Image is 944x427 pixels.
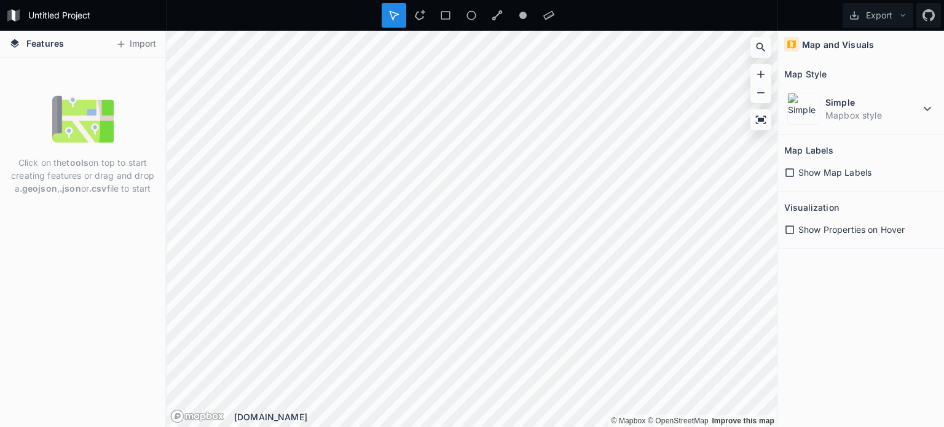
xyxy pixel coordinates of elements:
[611,417,645,425] a: Mapbox
[798,166,871,179] span: Show Map Labels
[648,417,709,425] a: OpenStreetMap
[843,3,913,28] button: Export
[89,183,107,194] strong: .csv
[787,93,819,125] img: Simple
[52,88,114,150] img: empty
[170,409,224,423] a: Mapbox logo
[26,37,64,50] span: Features
[784,65,827,84] h2: Map Style
[784,198,839,217] h2: Visualization
[798,223,905,236] span: Show Properties on Hover
[66,157,88,168] strong: tools
[9,156,156,195] p: Click on the on top to start creating features or drag and drop a , or file to start
[60,183,81,194] strong: .json
[784,141,833,160] h2: Map Labels
[712,417,774,425] a: Map feedback
[825,109,920,122] dd: Mapbox style
[234,410,777,423] div: [DOMAIN_NAME]
[802,38,874,51] h4: Map and Visuals
[20,183,57,194] strong: .geojson
[825,96,920,109] dt: Simple
[109,34,162,54] button: Import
